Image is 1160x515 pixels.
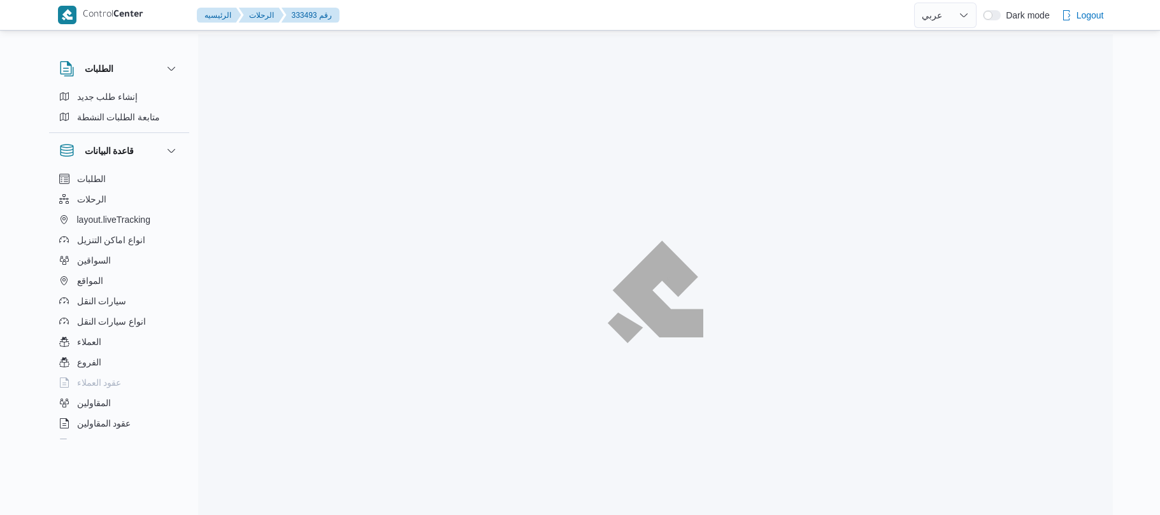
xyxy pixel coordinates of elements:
button: الطلبات [59,61,179,76]
span: عقود المقاولين [77,416,131,431]
div: قاعدة البيانات [49,169,189,444]
span: layout.liveTracking [77,212,150,227]
button: الفروع [54,352,184,372]
button: الرحلات [239,8,284,23]
span: سيارات النقل [77,293,127,309]
button: العملاء [54,332,184,352]
button: layout.liveTracking [54,209,184,230]
b: Center [113,10,143,20]
button: إنشاء طلب جديد [54,87,184,107]
span: متابعة الطلبات النشطة [77,109,161,125]
button: المواقع [54,271,184,291]
button: متابعة الطلبات النشطة [54,107,184,127]
button: السواقين [54,250,184,271]
span: اجهزة التليفون [77,436,130,451]
button: سيارات النقل [54,291,184,311]
span: عقود العملاء [77,375,122,390]
span: المقاولين [77,395,111,411]
button: الرئيسيه [197,8,241,23]
button: عقود العملاء [54,372,184,393]
div: الطلبات [49,87,189,132]
span: Dark mode [1001,10,1049,20]
iframe: chat widget [13,464,54,502]
button: الرحلات [54,189,184,209]
button: عقود المقاولين [54,413,184,434]
span: المواقع [77,273,103,288]
button: انواع اماكن التنزيل [54,230,184,250]
button: 333493 رقم [282,8,340,23]
span: Logout [1077,8,1104,23]
button: قاعدة البيانات [59,143,179,159]
span: الرحلات [77,192,106,207]
img: ILLA Logo [615,248,696,335]
span: الفروع [77,355,101,370]
span: إنشاء طلب جديد [77,89,138,104]
h3: قاعدة البيانات [85,143,134,159]
button: اجهزة التليفون [54,434,184,454]
img: X8yXhbKr1z7QwAAAABJRU5ErkJggg== [58,6,76,24]
span: السواقين [77,253,111,268]
span: انواع اماكن التنزيل [77,232,146,248]
button: انواع سيارات النقل [54,311,184,332]
button: Logout [1056,3,1109,28]
h3: الطلبات [85,61,113,76]
span: العملاء [77,334,101,349]
button: الطلبات [54,169,184,189]
button: المقاولين [54,393,184,413]
span: الطلبات [77,171,106,187]
span: انواع سيارات النقل [77,314,147,329]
